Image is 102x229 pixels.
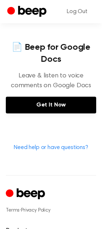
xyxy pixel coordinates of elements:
a: Beep [7,5,48,19]
h4: 📄 Beep for Google Docs [6,41,96,65]
div: · [6,206,96,214]
a: Cruip [6,187,47,201]
a: Log Out [60,3,95,20]
a: Get It Now [6,97,96,113]
a: Privacy Policy [21,208,50,213]
a: Terms [6,208,20,213]
p: Leave & listen to voice comments on Google Docs [6,71,96,91]
a: Need help or have questions? [14,145,88,150]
